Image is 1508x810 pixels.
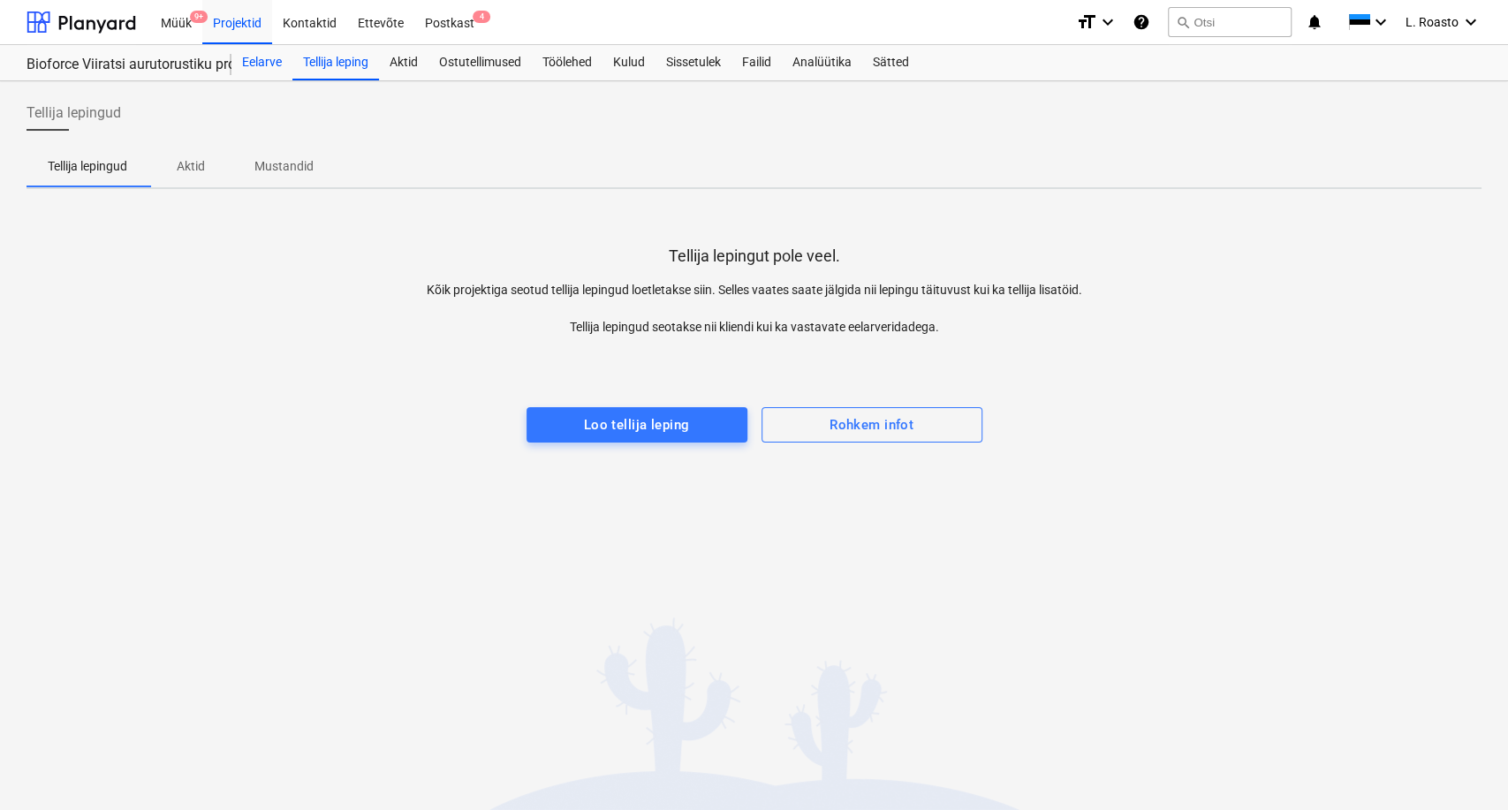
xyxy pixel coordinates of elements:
span: 4 [473,11,490,23]
div: Rohkem infot [830,413,913,436]
a: Analüütika [782,45,862,80]
button: Rohkem infot [762,407,982,443]
a: Aktid [379,45,428,80]
i: notifications [1306,11,1323,33]
a: Töölehed [532,45,602,80]
button: Otsi [1168,7,1292,37]
i: Abikeskus [1133,11,1150,33]
a: Eelarve [231,45,292,80]
i: keyboard_arrow_down [1370,11,1391,33]
a: Kulud [602,45,655,80]
div: Bioforce Viiratsi aurutorustiku projekteerimine [27,56,210,74]
p: Aktid [170,157,212,176]
i: format_size [1076,11,1097,33]
span: 9+ [190,11,208,23]
i: keyboard_arrow_down [1460,11,1481,33]
a: Sätted [862,45,920,80]
p: Kõik projektiga seotud tellija lepingud loetletakse siin. Selles vaates saate jälgida nii lepingu... [390,281,1118,337]
p: Tellija lepingut pole veel. [669,246,840,267]
a: Ostutellimused [428,45,532,80]
div: Loo tellija leping [584,413,690,436]
i: keyboard_arrow_down [1097,11,1118,33]
p: Tellija lepingud [48,157,127,176]
a: Sissetulek [655,45,731,80]
p: Mustandid [254,157,314,176]
span: search [1176,15,1190,29]
button: Loo tellija leping [527,407,747,443]
span: Tellija lepingud [27,102,121,124]
a: Tellija leping [292,45,379,80]
a: Failid [731,45,782,80]
span: L. Roasto [1406,15,1459,29]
